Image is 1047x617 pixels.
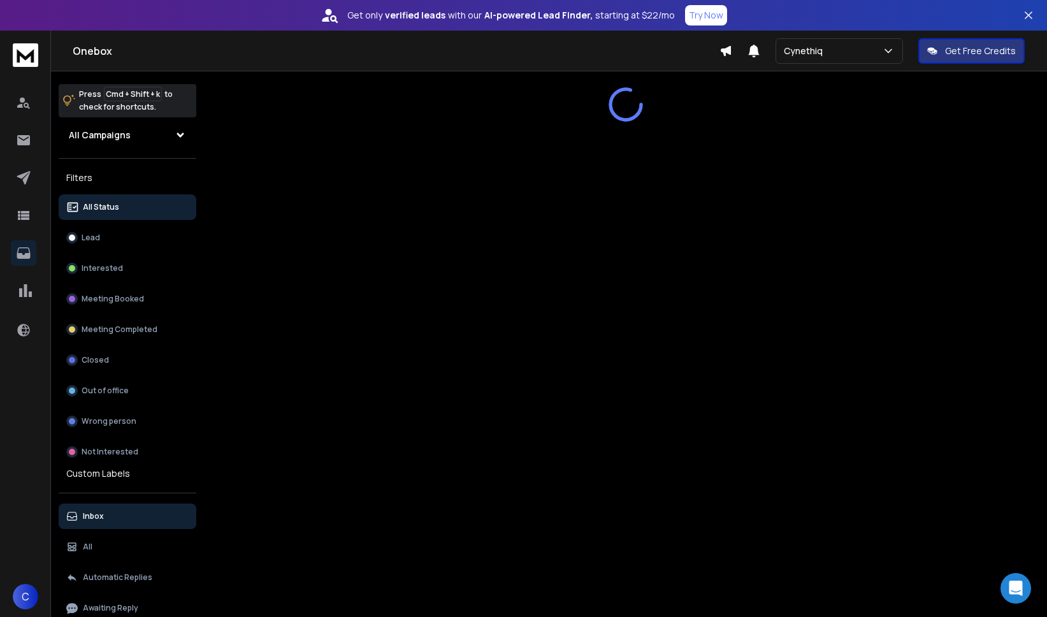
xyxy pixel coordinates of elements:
p: All Status [83,202,119,212]
p: Get only with our starting at $22/mo [347,9,675,22]
button: Automatic Replies [59,565,196,590]
button: Closed [59,347,196,373]
button: Get Free Credits [918,38,1025,64]
p: Meeting Completed [82,324,157,335]
button: All Campaigns [59,122,196,148]
strong: AI-powered Lead Finder, [484,9,593,22]
img: logo [13,43,38,67]
p: Closed [82,355,109,365]
button: Wrong person [59,409,196,434]
span: Cmd + Shift + k [104,87,162,101]
p: Interested [82,263,123,273]
p: Awaiting Reply [83,603,138,613]
button: Interested [59,256,196,281]
p: Cynethiq [784,45,828,57]
p: Get Free Credits [945,45,1016,57]
p: All [83,542,92,552]
p: Out of office [82,386,129,396]
p: Try Now [689,9,723,22]
button: All Status [59,194,196,220]
p: Press to check for shortcuts. [79,88,173,113]
button: Lead [59,225,196,250]
button: C [13,584,38,609]
button: Not Interested [59,439,196,465]
h3: Custom Labels [66,467,130,480]
p: Meeting Booked [82,294,144,304]
button: Meeting Booked [59,286,196,312]
p: Not Interested [82,447,138,457]
button: All [59,534,196,560]
strong: verified leads [385,9,445,22]
button: Inbox [59,504,196,529]
div: Open Intercom Messenger [1000,573,1031,604]
button: Try Now [685,5,727,25]
p: Lead [82,233,100,243]
h1: Onebox [73,43,719,59]
p: Automatic Replies [83,572,152,583]
button: Out of office [59,378,196,403]
p: Wrong person [82,416,136,426]
h3: Filters [59,169,196,187]
button: Meeting Completed [59,317,196,342]
p: Inbox [83,511,104,521]
h1: All Campaigns [69,129,131,142]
